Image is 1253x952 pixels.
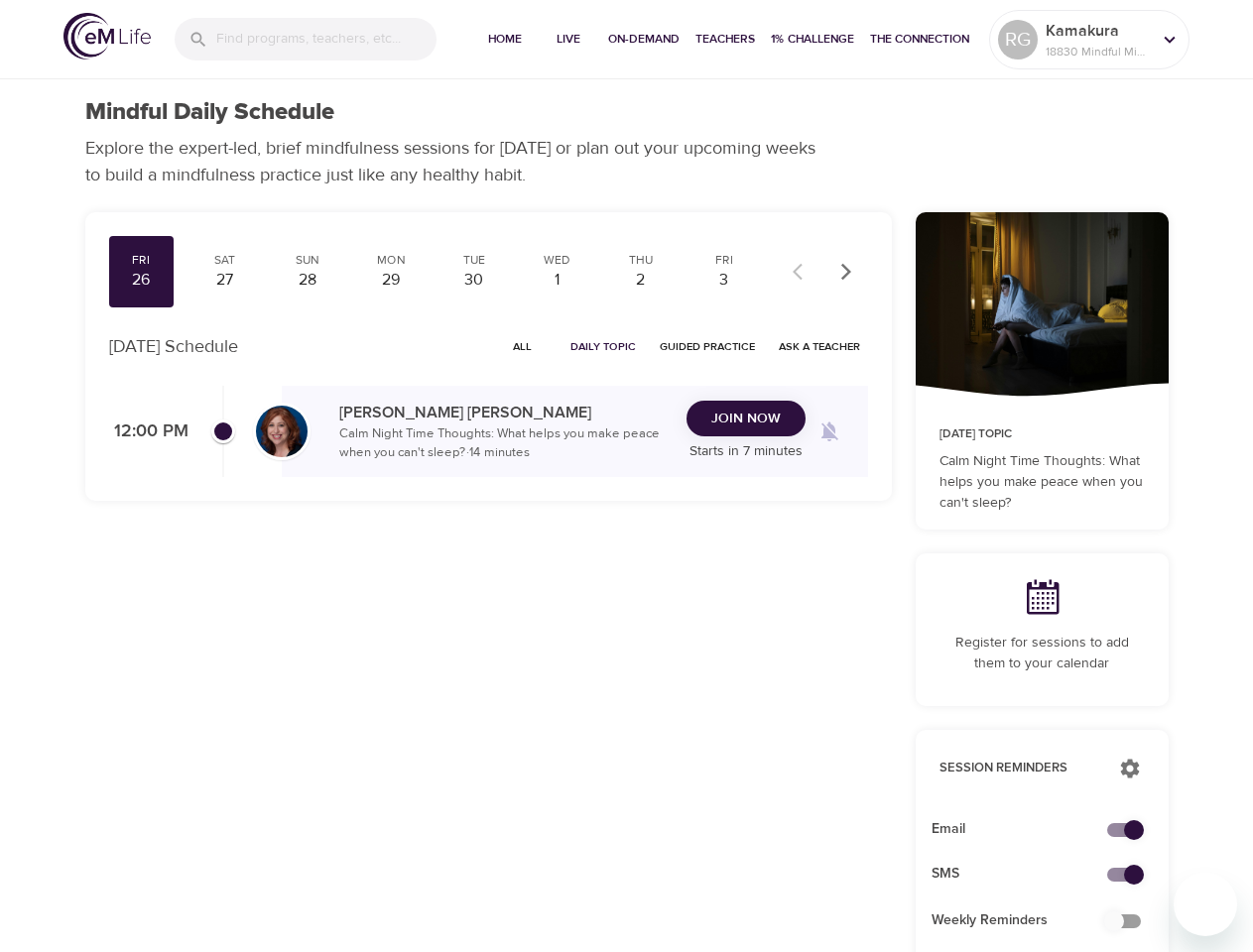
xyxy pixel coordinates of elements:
[117,269,167,292] div: 26
[870,29,969,50] span: The Connection
[533,252,582,269] div: Wed
[652,331,763,362] button: Guided Practice
[608,29,680,50] span: On-Demand
[339,424,671,463] p: Calm Night Time Thoughts: What helps you make peace when you can't sleep? · 14 minutes
[771,29,854,50] span: 1% Challenge
[491,331,555,362] button: All
[932,819,1121,840] span: Email
[449,252,499,269] div: Tue
[339,401,671,424] p: [PERSON_NAME] [PERSON_NAME]
[283,269,332,292] div: 28
[940,633,1145,674] p: Register for sessions to add them to your calendar
[499,337,547,356] span: All
[199,269,249,292] div: 27
[940,451,1145,514] p: Calm Night Time Thoughts: What helps you make peace when you can't sleep?
[687,441,806,462] p: Starts in 7 minutes
[1046,19,1151,43] p: Kamakura
[687,401,806,437] button: Join Now
[63,13,151,59] img: logo
[109,418,188,445] p: 12:00 PM
[85,135,829,188] p: Explore the expert-led, brief mindfulness sessions for [DATE] or plan out your upcoming weeks to ...
[563,331,644,362] button: Daily Topic
[940,425,1145,443] p: [DATE] Topic
[570,337,636,356] span: Daily Topic
[117,252,167,269] div: Fri
[199,252,249,269] div: Sat
[695,29,755,50] span: Teachers
[699,252,749,269] div: Fri
[779,337,860,356] span: Ask a Teacher
[533,269,582,292] div: 1
[932,910,1121,931] span: Weekly Reminders
[545,29,592,50] span: Live
[1174,873,1237,936] iframe: Button to launch messaging window
[1046,43,1151,60] p: 18830 Mindful Minutes
[449,269,499,292] div: 30
[109,333,238,360] p: [DATE] Schedule
[771,331,868,362] button: Ask a Teacher
[699,269,749,292] div: 3
[85,98,334,127] h1: Mindful Daily Schedule
[660,337,755,356] span: Guided Practice
[806,408,853,455] span: Remind me when a class goes live every Friday at 12:00 PM
[366,252,416,269] div: Mon
[481,29,529,50] span: Home
[998,20,1038,59] div: RG
[366,269,416,292] div: 29
[932,864,1121,885] span: SMS
[940,759,1099,778] p: Session Reminders
[616,252,666,269] div: Thu
[711,407,781,431] span: Join Now
[283,252,332,269] div: Sun
[256,406,308,457] img: Elaine_Smookler-min.jpg
[216,18,437,60] input: Find programs, teachers, etc...
[616,269,666,292] div: 2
